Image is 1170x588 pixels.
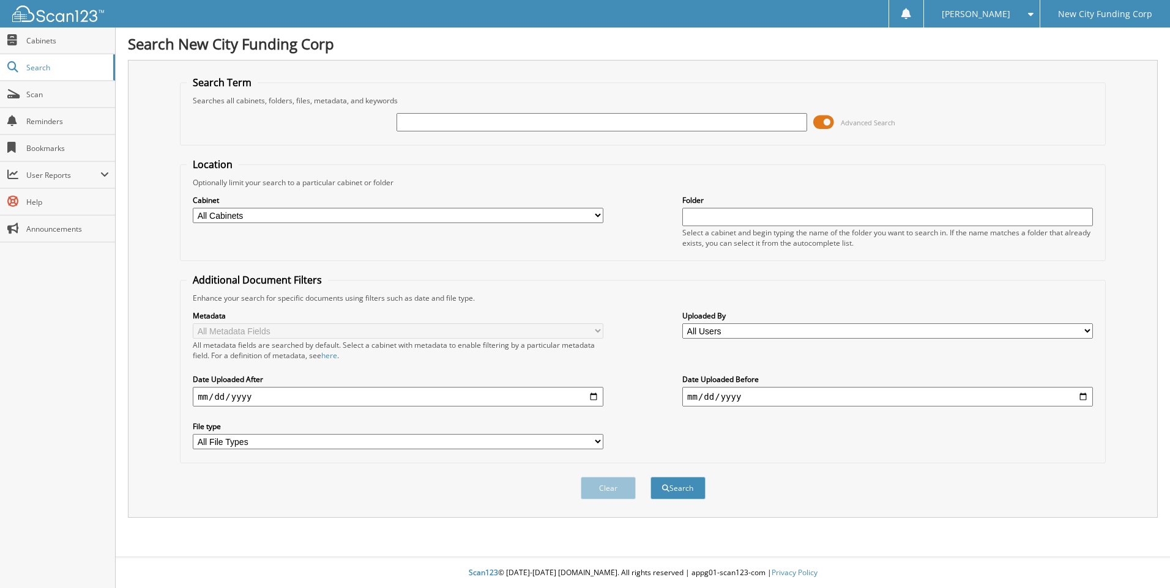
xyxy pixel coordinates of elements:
img: scan123-logo-white.svg [12,6,104,22]
label: Cabinet [193,195,603,205]
span: Search [26,62,107,73]
button: Search [650,477,706,499]
div: Searches all cabinets, folders, files, metadata, and keywords [187,95,1099,106]
label: Uploaded By [682,311,1093,321]
h1: Search New City Funding Corp [128,34,1158,54]
span: User Reports [26,170,100,180]
span: Bookmarks [26,143,109,153]
div: Enhance your search for specific documents using filters such as date and file type. [187,293,1099,303]
label: Date Uploaded After [193,374,603,384]
span: New City Funding Corp [1058,10,1152,18]
label: Date Uploaded Before [682,374,1093,384]
label: Folder [682,195,1093,205]
span: Advanced Search [841,118,895,127]
a: Privacy Policy [772,567,818,578]
button: Clear [581,477,636,499]
div: All metadata fields are searched by default. Select a cabinet with metadata to enable filtering b... [193,340,603,361]
span: [PERSON_NAME] [942,10,1010,18]
input: end [682,387,1093,406]
span: Scan123 [469,567,498,578]
legend: Search Term [187,76,258,89]
a: here [321,350,337,361]
span: Announcements [26,224,109,234]
legend: Location [187,158,239,171]
div: Select a cabinet and begin typing the name of the folder you want to search in. If the name match... [682,227,1093,248]
span: Cabinets [26,35,109,46]
span: Scan [26,89,109,100]
input: start [193,387,603,406]
div: © [DATE]-[DATE] [DOMAIN_NAME]. All rights reserved | appg01-scan123-com | [116,558,1170,588]
label: Metadata [193,311,603,321]
span: Reminders [26,116,109,127]
label: File type [193,421,603,432]
div: Optionally limit your search to a particular cabinet or folder [187,177,1099,188]
legend: Additional Document Filters [187,273,328,287]
span: Help [26,197,109,207]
